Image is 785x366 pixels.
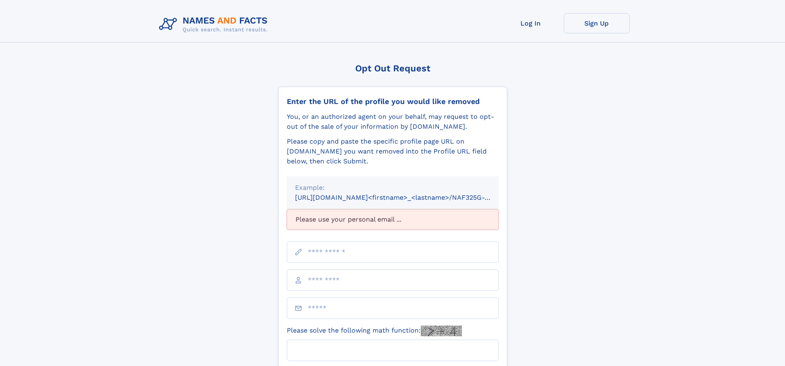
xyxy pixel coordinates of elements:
div: Enter the URL of the profile you would like removed [287,97,499,106]
div: You, or an authorized agent on your behalf, may request to opt-out of the sale of your informatio... [287,112,499,132]
div: Please copy and paste the specific profile page URL on [DOMAIN_NAME] you want removed into the Pr... [287,137,499,166]
label: Please solve the following math function: [287,326,462,336]
div: Please use your personal email ... [287,209,499,230]
img: Logo Names and Facts [156,13,274,35]
div: Example: [295,183,490,193]
div: Opt Out Request [278,63,507,73]
a: Sign Up [564,13,630,33]
small: [URL][DOMAIN_NAME]<firstname>_<lastname>/NAF325G-xxxxxxxx [295,194,514,201]
a: Log In [498,13,564,33]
